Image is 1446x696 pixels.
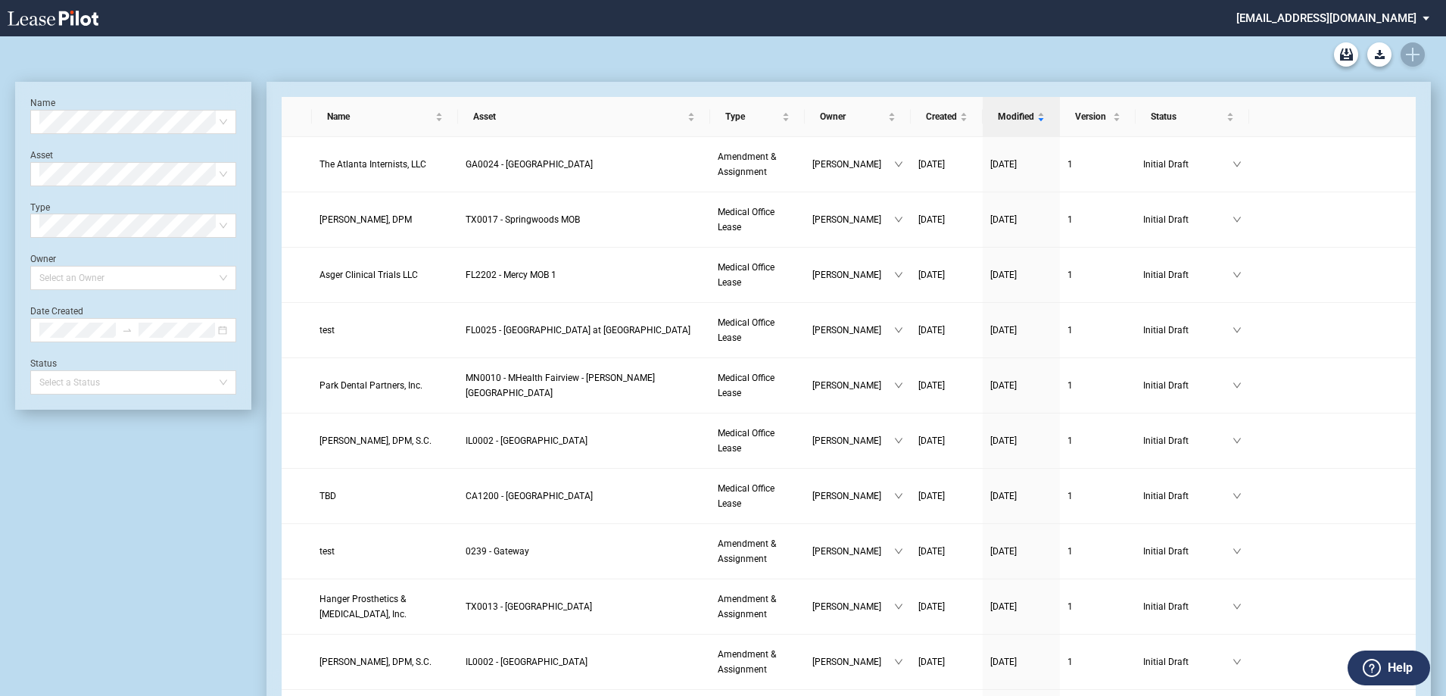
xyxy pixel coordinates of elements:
[466,601,592,612] span: TX0013 - Katy Medical Complex
[718,649,776,675] span: Amendment & Assignment
[319,591,451,622] a: Hanger Prosthetics & [MEDICAL_DATA], Inc.
[1067,599,1128,614] a: 1
[812,544,894,559] span: [PERSON_NAME]
[990,157,1052,172] a: [DATE]
[725,109,779,124] span: Type
[990,488,1052,504] a: [DATE]
[918,323,975,338] a: [DATE]
[990,212,1052,227] a: [DATE]
[1233,215,1242,224] span: down
[990,270,1017,280] span: [DATE]
[812,433,894,448] span: [PERSON_NAME]
[466,654,703,669] a: IL0002 - [GEOGRAPHIC_DATA]
[1143,267,1233,282] span: Initial Draft
[1334,42,1358,67] a: Archive
[1233,547,1242,556] span: down
[466,435,587,446] span: IL0002 - Remington Medical Commons
[812,267,894,282] span: [PERSON_NAME]
[990,214,1017,225] span: [DATE]
[718,536,797,566] a: Amendment & Assignment
[990,491,1017,501] span: [DATE]
[820,109,885,124] span: Owner
[473,109,684,124] span: Asset
[1067,491,1073,501] span: 1
[894,436,903,445] span: down
[319,157,451,172] a: The Atlanta Internists, LLC
[1067,325,1073,336] span: 1
[319,657,432,667] span: Aaron Kim, DPM, S.C.
[894,492,903,501] span: down
[990,599,1052,614] a: [DATE]
[718,594,776,620] span: Amendment & Assignment
[1067,654,1128,669] a: 1
[894,215,903,224] span: down
[718,149,797,179] a: Amendment & Assignment
[30,98,55,108] label: Name
[1143,378,1233,393] span: Initial Draft
[894,160,903,169] span: down
[1143,323,1233,338] span: Initial Draft
[319,654,451,669] a: [PERSON_NAME], DPM, S.C.
[466,546,529,557] span: 0239 - Gateway
[918,212,975,227] a: [DATE]
[718,426,797,456] a: Medical Office Lease
[918,378,975,393] a: [DATE]
[718,373,774,398] span: Medical Office Lease
[1233,492,1242,501] span: down
[1067,657,1073,667] span: 1
[319,378,451,393] a: Park Dental Partners, Inc.
[718,315,797,345] a: Medical Office Lease
[718,204,797,235] a: Medical Office Lease
[718,428,774,454] span: Medical Office Lease
[1151,109,1223,124] span: Status
[1233,381,1242,390] span: down
[30,150,53,161] label: Asset
[918,546,945,557] span: [DATE]
[319,594,407,620] span: Hanger Prosthetics & Orthotics, Inc.
[812,157,894,172] span: [PERSON_NAME]
[30,254,56,264] label: Owner
[458,97,710,137] th: Asset
[894,657,903,666] span: down
[894,270,903,279] span: down
[918,601,945,612] span: [DATE]
[1067,270,1073,280] span: 1
[319,159,426,170] span: The Atlanta Internists, LLC
[918,270,945,280] span: [DATE]
[466,267,703,282] a: FL2202 - Mercy MOB 1
[319,325,335,336] span: test
[327,109,433,124] span: Name
[718,538,776,564] span: Amendment & Assignment
[718,483,774,509] span: Medical Office Lease
[918,267,975,282] a: [DATE]
[1067,214,1073,225] span: 1
[319,214,412,225] span: Michael Frazier, DPM
[918,159,945,170] span: [DATE]
[911,97,983,137] th: Created
[1367,42,1391,67] button: Download Blank Form
[812,378,894,393] span: [PERSON_NAME]
[466,370,703,401] a: MN0010 - MHealth Fairview - [PERSON_NAME][GEOGRAPHIC_DATA]
[319,270,418,280] span: Asger Clinical Trials LLC
[1143,654,1233,669] span: Initial Draft
[1388,658,1413,678] label: Help
[918,214,945,225] span: [DATE]
[466,657,587,667] span: IL0002 - Remington Medical Commons
[918,488,975,504] a: [DATE]
[990,601,1017,612] span: [DATE]
[894,381,903,390] span: down
[466,544,703,559] a: 0239 - Gateway
[918,657,945,667] span: [DATE]
[918,325,945,336] span: [DATE]
[894,326,903,335] span: down
[466,325,690,336] span: FL0025 - Medical Village at Maitland
[990,657,1017,667] span: [DATE]
[990,433,1052,448] a: [DATE]
[812,323,894,338] span: [PERSON_NAME]
[718,647,797,677] a: Amendment & Assignment
[1075,109,1110,124] span: Version
[1143,157,1233,172] span: Initial Draft
[466,599,703,614] a: TX0013 - [GEOGRAPHIC_DATA]
[1067,323,1128,338] a: 1
[990,325,1017,336] span: [DATE]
